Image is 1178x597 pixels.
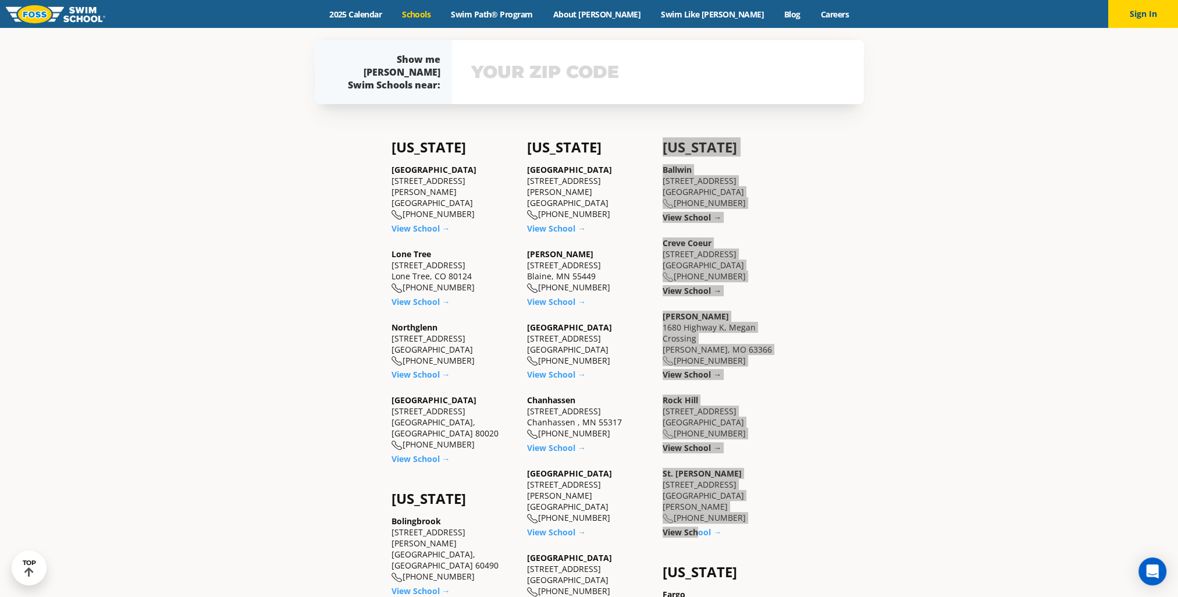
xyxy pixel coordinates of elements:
img: location-phone-o-icon.svg [663,429,674,439]
div: [STREET_ADDRESS][PERSON_NAME] [GEOGRAPHIC_DATA] [PHONE_NUMBER] [527,468,651,524]
a: [GEOGRAPHIC_DATA] [527,164,612,175]
a: Rock Hill [663,395,698,406]
a: [GEOGRAPHIC_DATA] [527,468,612,479]
input: YOUR ZIP CODE [468,55,848,89]
img: location-phone-o-icon.svg [527,356,538,366]
a: Careers [810,9,859,20]
a: [PERSON_NAME] [527,248,593,260]
div: Show me [PERSON_NAME] Swim Schools near: [338,53,440,91]
a: [GEOGRAPHIC_DATA] [392,395,476,406]
img: location-phone-o-icon.svg [527,587,538,597]
div: [STREET_ADDRESS] Lone Tree, CO 80124 [PHONE_NUMBER] [392,248,515,293]
img: location-phone-o-icon.svg [663,514,674,524]
a: Blog [774,9,810,20]
div: Open Intercom Messenger [1138,557,1166,585]
a: View School → [663,527,721,538]
a: View School → [663,212,721,223]
a: View School → [527,369,586,380]
a: [GEOGRAPHIC_DATA] [392,164,476,175]
a: View School → [392,585,450,596]
div: [STREET_ADDRESS] [GEOGRAPHIC_DATA] [PHONE_NUMBER] [392,322,515,367]
div: [STREET_ADDRESS] [GEOGRAPHIC_DATA][PERSON_NAME] [PHONE_NUMBER] [663,468,786,524]
a: View School → [527,223,586,234]
a: [GEOGRAPHIC_DATA] [527,552,612,563]
a: View School → [527,527,586,538]
div: [STREET_ADDRESS] [GEOGRAPHIC_DATA], [GEOGRAPHIC_DATA] 80020 [PHONE_NUMBER] [392,395,515,450]
div: [STREET_ADDRESS] Chanhassen , MN 55317 [PHONE_NUMBER] [527,395,651,439]
img: location-phone-o-icon.svg [527,283,538,293]
div: [STREET_ADDRESS][PERSON_NAME] [GEOGRAPHIC_DATA], [GEOGRAPHIC_DATA] 60490 [PHONE_NUMBER] [392,516,515,582]
a: [PERSON_NAME] [663,311,729,322]
a: Swim Like [PERSON_NAME] [651,9,774,20]
a: Swim Path® Program [441,9,543,20]
img: location-phone-o-icon.svg [392,573,403,582]
a: View School → [392,453,450,464]
h4: [US_STATE] [527,139,651,155]
a: View School → [392,296,450,307]
h4: [US_STATE] [663,564,786,580]
div: [STREET_ADDRESS][PERSON_NAME] [GEOGRAPHIC_DATA] [PHONE_NUMBER] [392,164,515,220]
a: St. [PERSON_NAME] [663,468,742,479]
a: View School → [392,223,450,234]
div: [STREET_ADDRESS] [GEOGRAPHIC_DATA] [PHONE_NUMBER] [527,322,651,367]
div: [STREET_ADDRESS] [GEOGRAPHIC_DATA] [PHONE_NUMBER] [663,164,786,209]
img: location-phone-o-icon.svg [663,199,674,209]
h4: [US_STATE] [392,139,515,155]
a: Lone Tree [392,248,431,260]
a: View School → [663,442,721,453]
a: Northglenn [392,322,437,333]
img: location-phone-o-icon.svg [527,514,538,524]
div: 1680 Highway K, Megan Crossing [PERSON_NAME], MO 63366 [PHONE_NUMBER] [663,311,786,367]
h4: [US_STATE] [663,139,786,155]
a: Bolingbrook [392,516,441,527]
a: View School → [663,285,721,296]
a: View School → [663,369,721,380]
h4: [US_STATE] [392,491,515,507]
img: location-phone-o-icon.svg [392,440,403,450]
img: location-phone-o-icon.svg [527,429,538,439]
a: View School → [392,369,450,380]
img: location-phone-o-icon.svg [663,272,674,282]
a: Ballwin [663,164,692,175]
a: View School → [527,296,586,307]
a: Schools [392,9,441,20]
div: [STREET_ADDRESS] [GEOGRAPHIC_DATA] [PHONE_NUMBER] [663,237,786,282]
div: [STREET_ADDRESS] Blaine, MN 55449 [PHONE_NUMBER] [527,248,651,293]
div: TOP [23,559,36,577]
a: Chanhassen [527,395,575,406]
a: 2025 Calendar [319,9,392,20]
a: View School → [527,442,586,453]
div: [STREET_ADDRESS] [GEOGRAPHIC_DATA] [PHONE_NUMBER] [527,552,651,597]
a: [GEOGRAPHIC_DATA] [527,322,612,333]
a: About [PERSON_NAME] [543,9,651,20]
a: Creve Coeur [663,237,711,248]
img: location-phone-o-icon.svg [392,283,403,293]
img: location-phone-o-icon.svg [392,356,403,366]
div: [STREET_ADDRESS] [GEOGRAPHIC_DATA] [PHONE_NUMBER] [663,395,786,439]
img: location-phone-o-icon.svg [527,210,538,220]
div: [STREET_ADDRESS][PERSON_NAME] [GEOGRAPHIC_DATA] [PHONE_NUMBER] [527,164,651,220]
img: location-phone-o-icon.svg [392,210,403,220]
img: FOSS Swim School Logo [6,5,105,23]
img: location-phone-o-icon.svg [663,356,674,366]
